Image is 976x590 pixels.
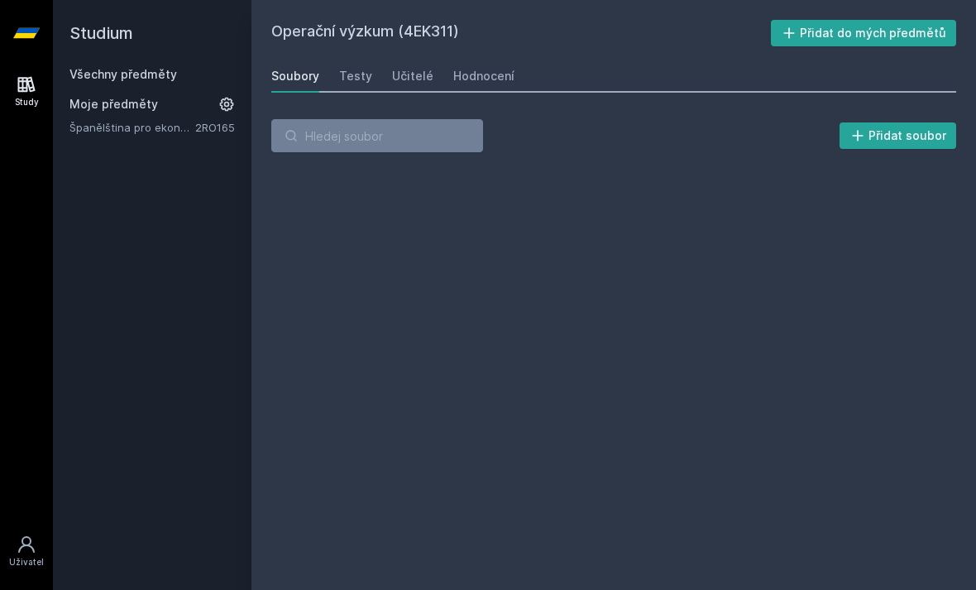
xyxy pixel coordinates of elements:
[15,96,39,108] div: Study
[392,68,433,84] div: Učitelé
[339,60,372,93] a: Testy
[271,68,319,84] div: Soubory
[771,20,957,46] button: Přidat do mých předmětů
[3,526,50,577] a: Uživatel
[392,60,433,93] a: Učitelé
[3,66,50,117] a: Study
[271,60,319,93] a: Soubory
[195,121,235,134] a: 2RO165
[69,119,195,136] a: Španělština pro ekonomy - středně pokročilá úroveň 1 (A2/B1)
[453,60,514,93] a: Hodnocení
[69,67,177,81] a: Všechny předměty
[271,20,771,46] h2: Operační výzkum (4EK311)
[9,556,44,568] div: Uživatel
[271,119,483,152] input: Hledej soubor
[840,122,957,149] button: Přidat soubor
[453,68,514,84] div: Hodnocení
[339,68,372,84] div: Testy
[69,96,158,113] span: Moje předměty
